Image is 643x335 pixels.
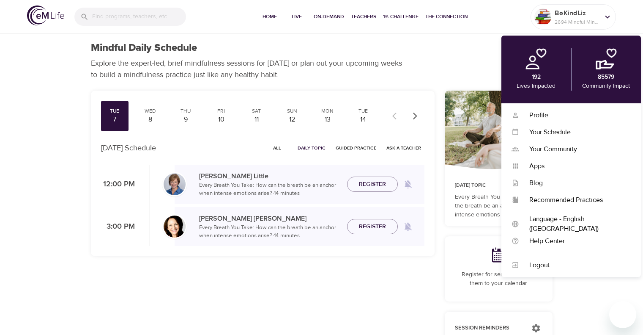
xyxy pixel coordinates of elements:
[287,12,307,21] span: Live
[386,144,421,152] span: Ask a Teacher
[246,115,267,125] div: 11
[596,48,617,69] img: community.png
[455,270,542,288] p: Register for sessions to add them to your calendar
[246,108,267,115] div: Sat
[398,216,418,237] span: Remind me when a class goes live every Tuesday at 3:00 PM
[91,42,197,54] h1: Mindful Daily Schedule
[199,181,340,198] p: Every Breath You Take: How can the breath be an anchor when intense emotions arise? · 14 minutes
[298,144,326,152] span: Daily Topic
[455,182,542,189] p: [DATE] Topic
[199,171,340,181] p: [PERSON_NAME] Little
[101,221,135,233] p: 3:00 PM
[425,12,468,21] span: The Connection
[314,12,344,21] span: On-Demand
[199,213,340,224] p: [PERSON_NAME] [PERSON_NAME]
[336,144,376,152] span: Guided Practice
[519,127,631,137] div: Your Schedule
[104,115,126,125] div: 7
[92,8,186,26] input: Find programs, teachers, etc...
[317,115,338,125] div: 13
[264,141,291,155] button: All
[534,8,551,25] img: Remy Sharp
[598,73,614,82] p: 85579
[455,193,542,219] p: Every Breath You Take: How can the breath be an anchor when intense emotions arise?
[175,108,196,115] div: Thu
[519,236,631,246] div: Help Center
[609,301,636,328] iframe: Button to launch messaging window
[104,108,126,115] div: Tue
[532,73,541,82] p: 192
[353,115,374,125] div: 14
[517,82,555,91] p: Lives Impacted
[519,111,631,120] div: Profile
[519,161,631,171] div: Apps
[351,12,376,21] span: Teachers
[347,219,398,235] button: Register
[294,141,329,155] button: Daily Topic
[359,221,386,232] span: Register
[525,48,547,69] img: personal.png
[383,12,419,21] span: 1% Challenge
[383,141,424,155] button: Ask a Teacher
[555,18,599,26] p: 2694 Mindful Minutes
[140,115,161,125] div: 8
[199,224,340,240] p: Every Breath You Take: How can the breath be an anchor when intense emotions arise? · 14 minutes
[282,115,303,125] div: 12
[519,144,631,154] div: Your Community
[347,177,398,192] button: Register
[398,174,418,194] span: Remind me when a class goes live every Tuesday at 12:00 PM
[555,8,599,18] p: BeKindLiz
[175,115,196,125] div: 9
[455,324,523,332] p: Session Reminders
[211,115,232,125] div: 10
[359,179,386,190] span: Register
[140,108,161,115] div: Wed
[211,108,232,115] div: Fri
[582,82,630,91] p: Community Impact
[317,108,338,115] div: Mon
[260,12,280,21] span: Home
[519,260,631,270] div: Logout
[91,58,408,80] p: Explore the expert-led, brief mindfulness sessions for [DATE] or plan out your upcoming weeks to ...
[267,144,287,152] span: All
[164,216,186,238] img: Laurie_Weisman-min.jpg
[164,173,186,195] img: Kerry_Little_Headshot_min.jpg
[519,214,631,234] div: Language - English ([GEOGRAPHIC_DATA])
[519,195,631,205] div: Recommended Practices
[282,108,303,115] div: Sun
[332,141,380,155] button: Guided Practice
[27,6,64,25] img: logo
[353,108,374,115] div: Tue
[101,179,135,190] p: 12:00 PM
[101,142,156,154] p: [DATE] Schedule
[519,178,631,188] div: Blog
